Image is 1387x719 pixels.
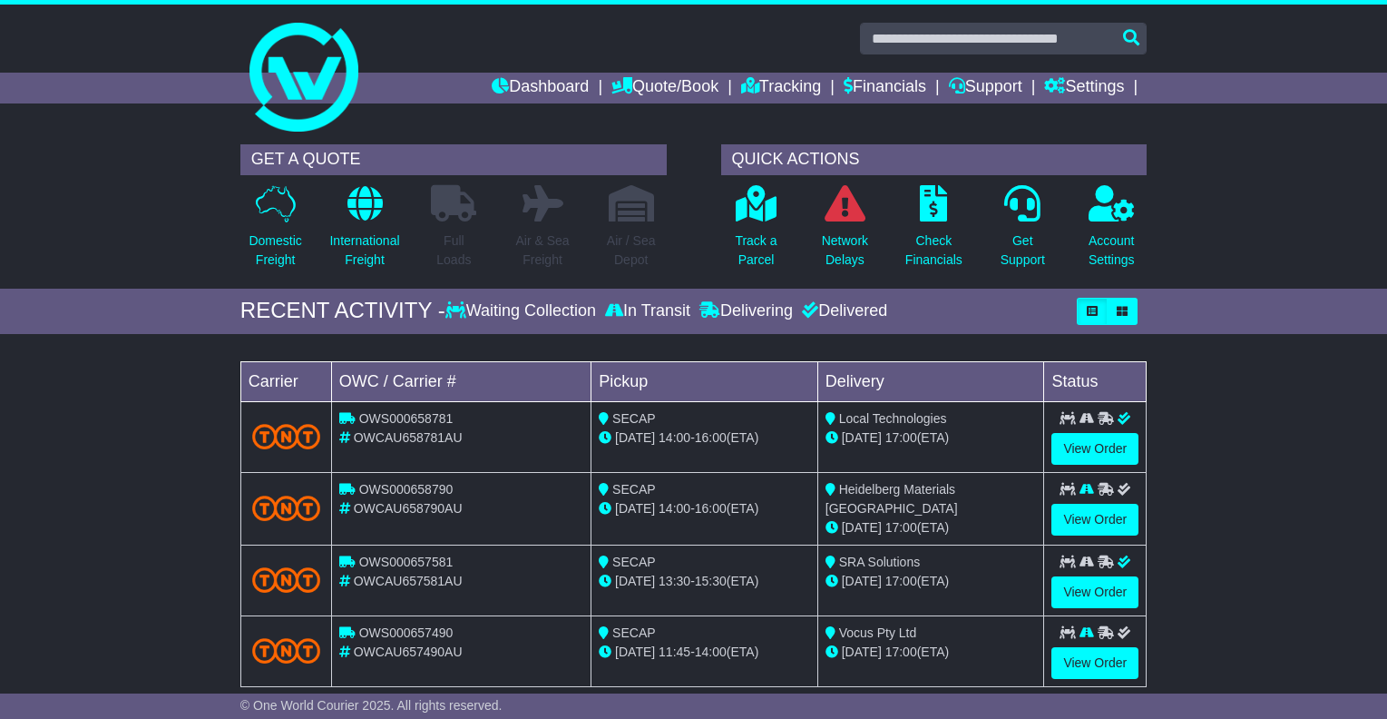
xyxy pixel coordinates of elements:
[949,73,1022,103] a: Support
[822,231,868,270] p: Network Delays
[839,411,947,426] span: Local Technologies
[599,428,810,448] div: - (ETA)
[695,430,727,445] span: 16:00
[599,643,810,662] div: - (ETA)
[615,645,655,659] span: [DATE]
[354,645,463,659] span: OWCAU657490AU
[1051,433,1138,465] a: View Order
[735,231,777,270] p: Track a Parcel
[328,184,400,280] a: InternationalFreight
[659,574,690,588] span: 13:30
[1088,184,1136,280] a: AccountSettings
[659,501,690,516] span: 14:00
[695,301,797,321] div: Delivering
[445,301,601,321] div: Waiting Collection
[249,231,301,270] p: Domestic Freight
[842,574,882,588] span: [DATE]
[825,643,1037,662] div: (ETA)
[492,73,589,103] a: Dashboard
[612,411,655,426] span: SECAP
[359,411,454,426] span: OWS000658781
[252,638,320,663] img: TNT_Domestic.png
[721,144,1148,175] div: QUICK ACTIONS
[905,231,962,270] p: Check Financials
[354,430,463,445] span: OWCAU658781AU
[797,301,887,321] div: Delivered
[1044,73,1124,103] a: Settings
[359,555,454,569] span: OWS000657581
[1051,576,1138,608] a: View Order
[1044,361,1147,401] td: Status
[252,567,320,592] img: TNT_Domestic.png
[1051,647,1138,679] a: View Order
[695,645,727,659] span: 14:00
[329,231,399,270] p: International Freight
[359,482,454,497] span: OWS000658790
[734,184,777,280] a: Track aParcel
[612,625,655,640] span: SECAP
[252,424,320,448] img: TNT_Domestic.png
[354,574,463,588] span: OWCAU657581AU
[885,574,917,588] span: 17:00
[839,625,917,640] span: Vocus Pty Ltd
[591,361,818,401] td: Pickup
[431,231,476,270] p: Full Loads
[240,144,667,175] div: GET A QUOTE
[354,501,463,516] span: OWCAU658790AU
[240,361,331,401] td: Carrier
[599,499,810,518] div: - (ETA)
[842,430,882,445] span: [DATE]
[1089,231,1135,270] p: Account Settings
[599,572,810,591] div: - (ETA)
[607,231,656,270] p: Air / Sea Depot
[825,428,1037,448] div: (ETA)
[615,574,655,588] span: [DATE]
[248,184,302,280] a: DomesticFreight
[825,572,1037,591] div: (ETA)
[885,645,917,659] span: 17:00
[817,361,1044,401] td: Delivery
[359,625,454,640] span: OWS000657490
[885,430,917,445] span: 17:00
[844,73,926,103] a: Financials
[839,555,921,569] span: SRA Solutions
[331,361,591,401] td: OWC / Carrier #
[611,73,718,103] a: Quote/Book
[821,184,869,280] a: NetworkDelays
[659,430,690,445] span: 14:00
[695,574,727,588] span: 15:30
[612,482,655,497] span: SECAP
[695,501,727,516] span: 16:00
[1000,184,1046,280] a: GetSupport
[842,645,882,659] span: [DATE]
[659,645,690,659] span: 11:45
[615,501,655,516] span: [DATE]
[741,73,821,103] a: Tracking
[515,231,569,270] p: Air & Sea Freight
[842,520,882,535] span: [DATE]
[240,698,503,713] span: © One World Courier 2025. All rights reserved.
[1051,504,1138,536] a: View Order
[601,301,695,321] div: In Transit
[612,555,655,569] span: SECAP
[825,482,958,516] span: Heidelberg Materials [GEOGRAPHIC_DATA]
[615,430,655,445] span: [DATE]
[1001,231,1045,270] p: Get Support
[885,520,917,535] span: 17:00
[240,298,445,324] div: RECENT ACTIVITY -
[252,496,320,520] img: TNT_Domestic.png
[904,184,963,280] a: CheckFinancials
[825,518,1037,537] div: (ETA)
